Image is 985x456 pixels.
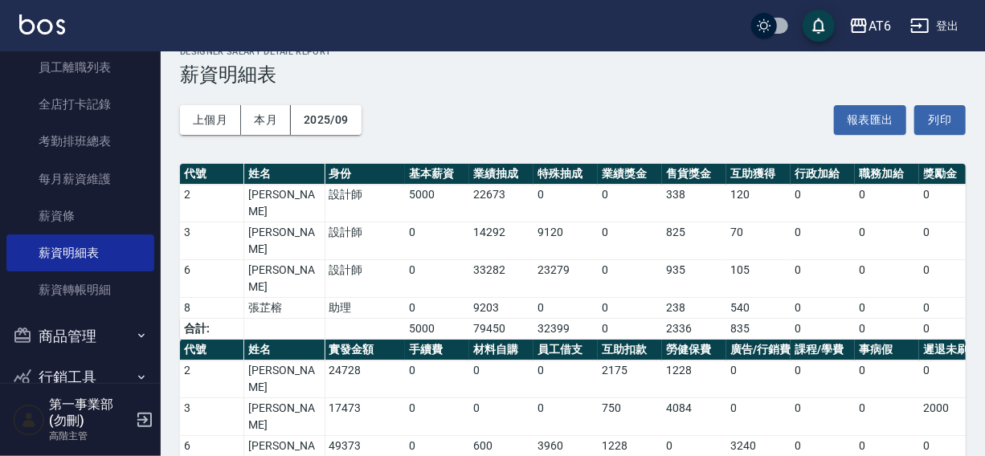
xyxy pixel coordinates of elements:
button: 行銷工具 [6,356,154,398]
th: 課程/學費 [791,340,855,360]
td: 79450 [469,319,533,340]
td: 70 [726,222,791,260]
img: Logo [19,14,65,35]
td: 5000 [405,319,469,340]
th: 手續費 [405,340,469,360]
button: 2025/09 [291,105,362,135]
td: 0 [791,222,855,260]
img: Person [13,404,45,436]
td: [PERSON_NAME] [244,185,325,222]
td: 540 [726,298,791,319]
p: 高階主管 [49,429,131,443]
td: 105 [726,260,791,298]
button: AT6 [843,10,897,43]
td: 設計師 [325,222,405,260]
td: 0 [469,398,533,436]
td: 0 [726,360,791,398]
td: 0 [405,398,469,436]
td: 0 [533,398,598,436]
button: 登出 [904,11,966,41]
td: [PERSON_NAME] [244,260,325,298]
td: [PERSON_NAME] [244,360,325,398]
td: 設計師 [325,260,405,298]
td: 0 [726,398,791,436]
th: 身份 [325,164,405,185]
td: 32399 [533,319,598,340]
a: 薪資明細表 [6,234,154,271]
td: 935 [662,260,726,298]
td: 0 [598,260,662,298]
td: 0 [855,360,919,398]
button: 列印 [914,105,966,135]
th: 特殊抽成 [533,164,598,185]
th: 獎勵金 [919,164,983,185]
td: 0 [598,185,662,222]
td: 825 [662,222,726,260]
td: 0 [919,319,983,340]
a: 每月薪資維護 [6,161,154,197]
th: 業績獎金 [598,164,662,185]
th: 基本薪資 [405,164,469,185]
td: 23279 [533,260,598,298]
td: 0 [919,260,983,298]
h2: Designer Salary Detail Report [180,47,966,57]
td: 0 [791,260,855,298]
button: 上個月 [180,105,241,135]
th: 姓名 [244,164,325,185]
td: 22673 [469,185,533,222]
td: 0 [919,360,983,398]
td: 750 [598,398,662,436]
td: 5000 [405,185,469,222]
td: 0 [919,185,983,222]
th: 互助獲得 [726,164,791,185]
th: 代號 [180,340,244,360]
td: 120 [726,185,791,222]
th: 行政加給 [791,164,855,185]
td: 835 [726,319,791,340]
td: 0 [791,185,855,222]
td: 助理 [325,298,405,319]
td: 張芷榕 [244,298,325,319]
a: 員工離職列表 [6,49,154,86]
td: 0 [405,298,469,319]
td: 0 [791,360,855,398]
th: 材料自購 [469,340,533,360]
td: 設計師 [325,185,405,222]
a: 考勤排班總表 [6,123,154,160]
td: 0 [791,398,855,436]
td: [PERSON_NAME] [244,398,325,436]
td: 2 [180,185,244,222]
h5: 第一事業部 (勿刪) [49,397,131,429]
td: 0 [533,360,598,398]
button: 報表匯出 [834,105,906,135]
td: 0 [598,222,662,260]
td: 0 [855,222,919,260]
td: 2336 [662,319,726,340]
td: 14292 [469,222,533,260]
td: 0 [533,185,598,222]
button: 商品管理 [6,316,154,357]
th: 互助扣款 [598,340,662,360]
th: 事病假 [855,340,919,360]
th: 職務加給 [855,164,919,185]
td: 3 [180,398,244,436]
div: AT6 [869,16,891,36]
td: 0 [855,398,919,436]
a: 薪資條 [6,197,154,234]
td: 9120 [533,222,598,260]
th: 實發金額 [325,340,405,360]
td: 24728 [325,360,405,398]
td: 2 [180,360,244,398]
th: 代號 [180,164,244,185]
td: 33282 [469,260,533,298]
td: 9203 [469,298,533,319]
td: 6 [180,260,244,298]
td: 0 [855,260,919,298]
a: 全店打卡記錄 [6,86,154,123]
a: 薪資轉帳明細 [6,271,154,308]
td: 338 [662,185,726,222]
td: 0 [533,298,598,319]
td: 0 [469,360,533,398]
th: 姓名 [244,340,325,360]
th: 員工借支 [533,340,598,360]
